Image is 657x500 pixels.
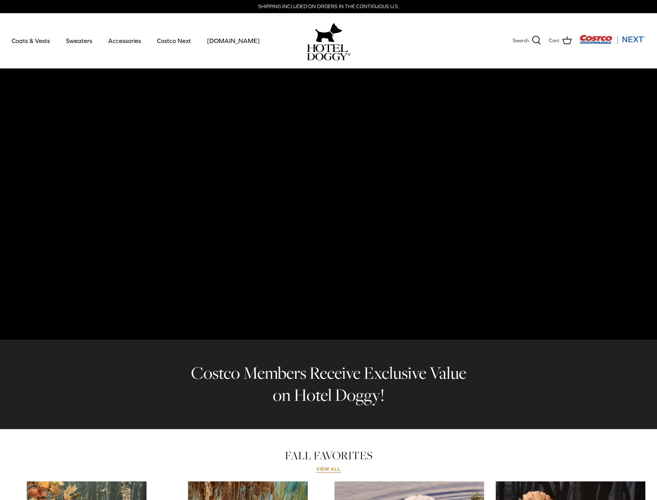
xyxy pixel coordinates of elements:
a: Coats & Vests [5,27,57,54]
a: Visit Costco Next [579,40,645,45]
a: Costco Next [150,27,198,54]
span: Cart [549,37,559,45]
a: Accessories [101,27,148,54]
a: hoteldoggy.com hoteldoggycom [307,21,350,60]
a: Cart [549,36,572,46]
span: Search [513,37,529,45]
a: FALL FAVORITES [285,448,372,463]
img: Costco Next [579,34,645,44]
a: Sweaters [59,27,99,54]
a: Search [513,36,541,46]
h2: Costco Members Receive Exclusive Value on Hotel Doggy! [185,362,472,406]
img: hoteldoggycom [307,44,350,60]
a: View all [316,466,341,473]
a: [DOMAIN_NAME] [200,27,267,54]
img: hoteldoggy.com [315,21,342,44]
